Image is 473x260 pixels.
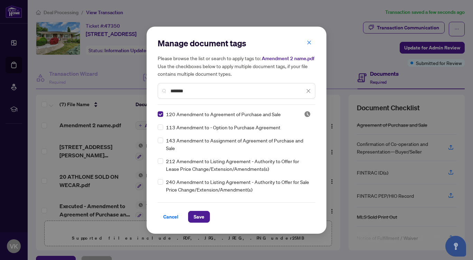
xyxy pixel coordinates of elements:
span: close [306,89,311,93]
h2: Manage document tags [158,38,315,49]
button: Cancel [158,211,184,223]
span: 120 Amendment to Agreement of Purchase and Sale [166,110,281,118]
img: status [304,111,311,118]
span: 240 Amendment to Listing Agreement - Authority to Offer for Sale Price Change/Extension/Amendment(s) [166,178,311,193]
span: 143 Amendment to Assignment of Agreement of Purchase and Sale [166,137,311,152]
span: Pending Review [304,111,311,118]
span: 212 Amendment to Listing Agreement - Authority to Offer for Lease Price Change/Extension/Amendmen... [166,157,311,173]
span: Save [194,211,204,222]
h5: Please browse the list or search to apply tags to: Use the checkboxes below to apply multiple doc... [158,54,315,77]
span: 113 Amendment to - Option to Purchase Agreement [166,123,280,131]
span: Cancel [163,211,178,222]
button: Open asap [445,236,466,257]
button: Save [188,211,210,223]
span: close [307,40,312,45]
span: Amendment 2 name.pdf [262,55,314,62]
